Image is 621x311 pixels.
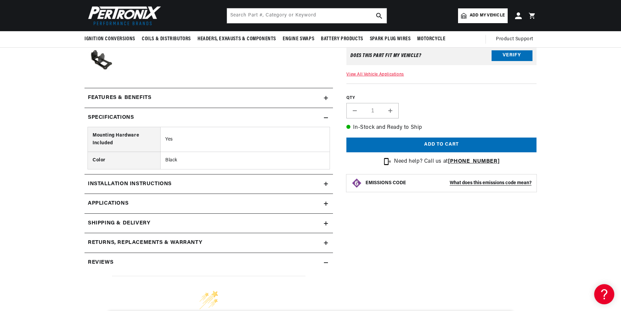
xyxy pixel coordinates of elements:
summary: Battery Products [318,31,366,47]
span: Coils & Distributors [142,36,191,43]
p: Need help? Call us at [394,157,500,166]
summary: Engine Swaps [279,31,318,47]
h2: Returns, Replacements & Warranty [88,239,202,247]
strong: What does this emissions code mean? [450,180,531,186]
a: Applications [84,194,333,214]
button: Load image 6 in gallery view [84,44,118,77]
img: Pertronix [84,4,162,27]
summary: Reviews [84,253,333,272]
button: Verify [492,50,532,61]
span: Motorcycle [417,36,445,43]
span: Applications [88,199,128,208]
summary: Product Support [496,31,537,47]
span: Spark Plug Wires [370,36,411,43]
span: Headers, Exhausts & Components [197,36,276,43]
button: EMISSIONS CODEWhat does this emissions code mean? [365,180,531,186]
span: Add my vehicle [470,12,505,19]
summary: Spark Plug Wires [366,31,414,47]
label: QTY [346,95,537,101]
span: Battery Products [321,36,363,43]
span: Ignition Conversions [84,36,135,43]
summary: Features & Benefits [84,88,333,108]
td: Yes [160,127,330,152]
a: [PHONE_NUMBER] [448,159,500,164]
button: Add to cart [346,138,537,153]
strong: EMISSIONS CODE [365,180,406,186]
span: Product Support [496,36,533,43]
input: Search Part #, Category or Keyword [227,8,387,23]
th: Color [88,152,160,169]
summary: Installation instructions [84,174,333,194]
summary: Returns, Replacements & Warranty [84,233,333,253]
h2: Installation instructions [88,180,172,189]
h2: Shipping & Delivery [88,219,150,228]
h2: Specifications [88,113,134,122]
summary: Coils & Distributors [138,31,194,47]
a: Add my vehicle [458,8,508,23]
summary: Motorcycle [414,31,449,47]
div: Does This part fit My vehicle? [350,53,421,58]
h2: Features & Benefits [88,94,151,102]
summary: Ignition Conversions [84,31,138,47]
img: Emissions code [351,178,362,189]
span: Engine Swaps [283,36,314,43]
p: In-Stock and Ready to Ship [346,123,537,132]
button: search button [372,8,387,23]
summary: Specifications [84,108,333,127]
summary: Shipping & Delivery [84,214,333,233]
td: Black [160,152,330,169]
summary: Headers, Exhausts & Components [194,31,279,47]
th: Mounting Hardware Included [88,127,160,152]
a: View All Vehicle Applications [346,72,404,76]
h2: Reviews [88,258,113,267]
